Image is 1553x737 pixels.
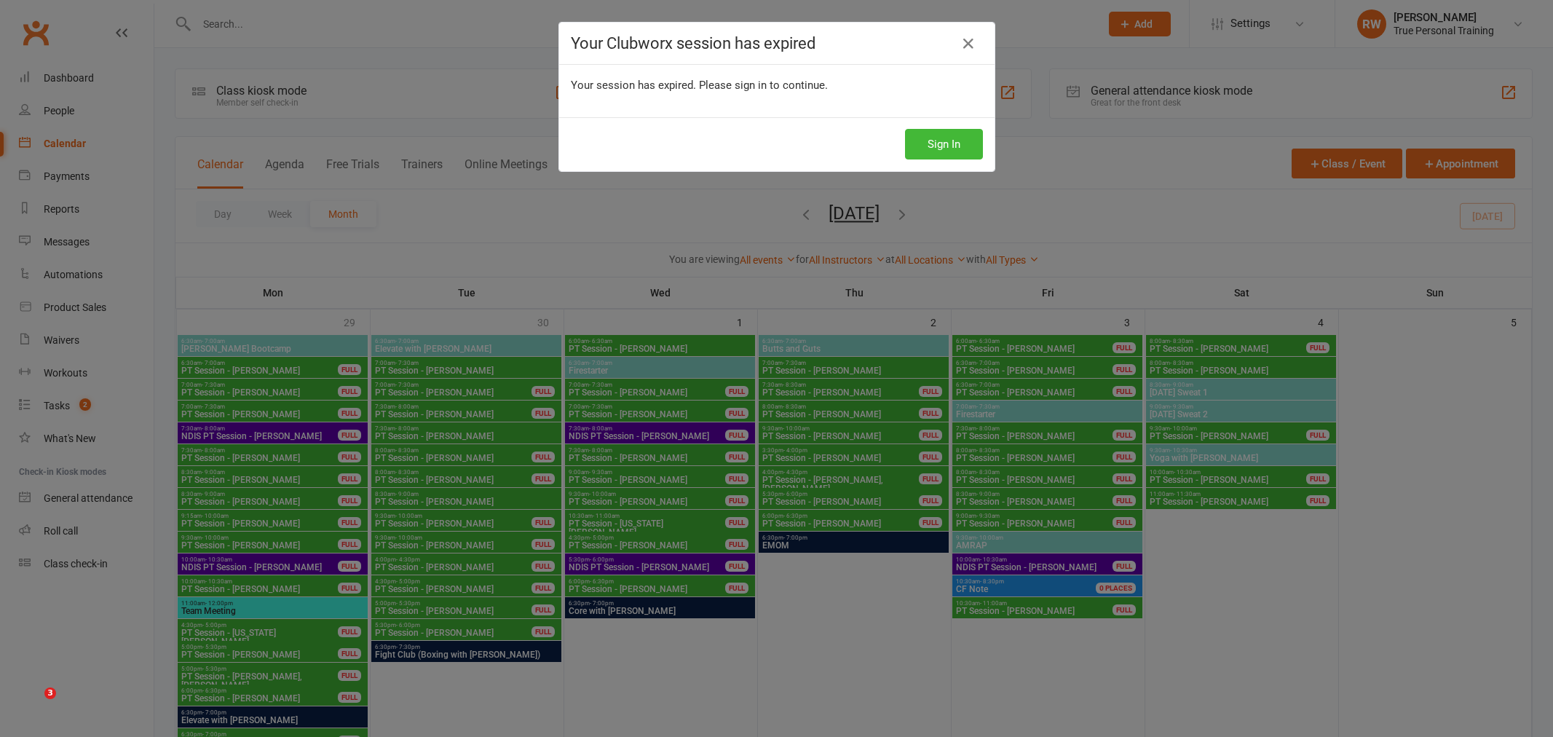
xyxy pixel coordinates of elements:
h4: Your Clubworx session has expired [571,34,983,52]
a: Close [957,32,980,55]
iframe: Intercom live chat [15,687,50,722]
span: Your session has expired. Please sign in to continue. [571,79,828,92]
button: Sign In [905,129,983,159]
span: 3 [44,687,56,699]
